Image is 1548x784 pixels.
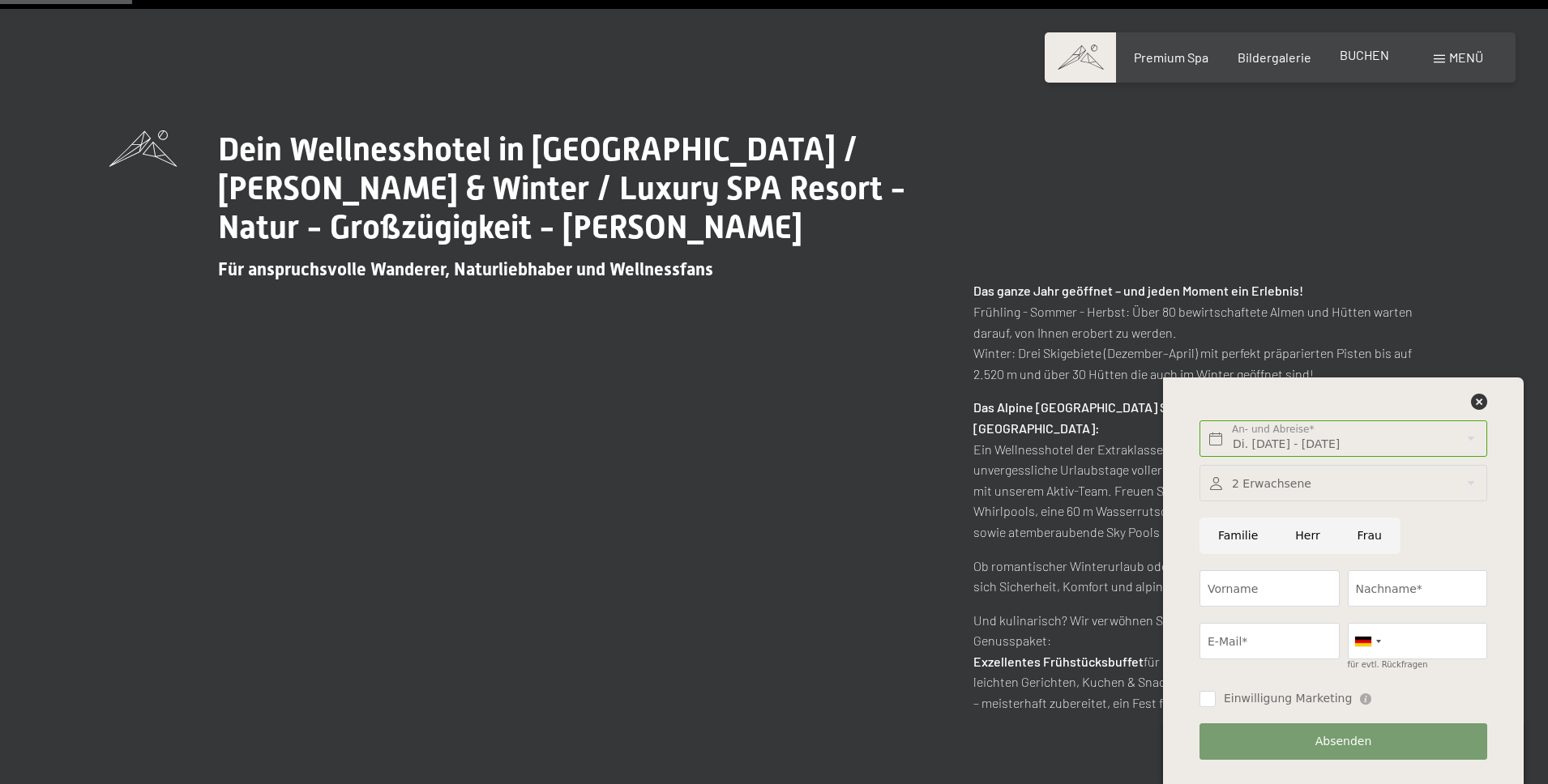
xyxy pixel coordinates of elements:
button: Absenden [1199,723,1487,760]
p: Ob romantischer Winterurlaub oder sonniger Sommertraum – bei uns verbinden sich Sicherheit, Komfo... [973,556,1439,597]
span: Einwilligung Marketing [1224,691,1352,707]
label: für evtl. Rückfragen [1348,660,1428,669]
span: Menü [1449,49,1483,65]
a: Bildergalerie [1238,49,1311,65]
p: Frühling - Sommer - Herbst: Über 80 bewirtschaftete Almen und Hütten warten darauf, von Ihnen ero... [973,280,1439,384]
div: Germany (Deutschland): +49 [1349,624,1386,658]
span: Dein Wellnesshotel in [GEOGRAPHIC_DATA] / [PERSON_NAME] & Winter / Luxury SPA Resort - Natur - Gr... [218,130,906,246]
strong: Das ganze Jahr geöffnet – und jeden Moment ein Erlebnis! [973,283,1303,298]
a: BUCHEN [1340,47,1389,62]
strong: Exzellentes Frühstücksbuffet [973,654,1144,669]
p: Und kulinarisch? Wir verwöhnen Sie den ganzen Tag mit unserem exquisiten ¾-Genusspaket: für Genie... [973,610,1439,714]
a: Premium Spa [1134,49,1208,65]
strong: Das Alpine [GEOGRAPHIC_DATA] Schwarzenstein im [GEOGRAPHIC_DATA] – [GEOGRAPHIC_DATA]: [973,399,1400,436]
span: Absenden [1315,734,1372,750]
p: Ein Wellnesshotel der Extraklasse, das keine Wünsche offen lässt. Hier erleben Sie unvergessliche... [973,397,1439,542]
span: Für anspruchsvolle Wanderer, Naturliebhaber und Wellnessfans [218,259,713,279]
